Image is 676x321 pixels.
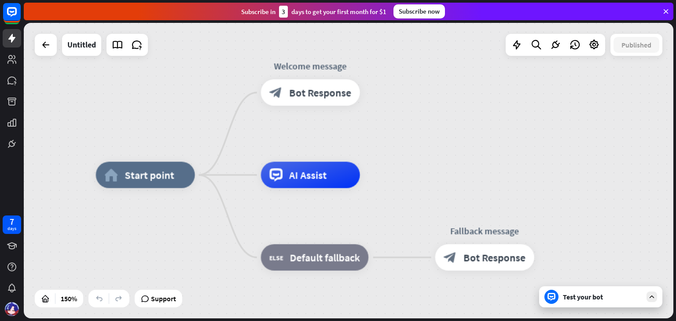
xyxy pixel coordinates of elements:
div: Welcome message [251,59,370,73]
div: Subscribe in days to get your first month for $1 [241,6,386,18]
div: Fallback message [425,224,544,237]
button: Open LiveChat chat widget [7,4,33,30]
div: 150% [58,292,80,306]
span: Bot Response [463,251,525,264]
div: Subscribe now [393,4,445,18]
div: Test your bot [563,292,642,301]
span: Bot Response [289,86,351,99]
div: days [7,226,16,232]
div: Untitled [67,34,96,56]
i: block_bot_response [444,251,457,264]
button: Published [614,37,659,53]
span: Start point [125,168,175,182]
i: block_bot_response [269,86,283,99]
div: 3 [279,6,288,18]
a: 7 days [3,215,21,234]
span: Support [151,292,176,306]
span: AI Assist [289,168,327,182]
i: home_2 [104,168,118,182]
span: Default fallback [290,251,360,264]
i: block_fallback [269,251,283,264]
div: 7 [10,218,14,226]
